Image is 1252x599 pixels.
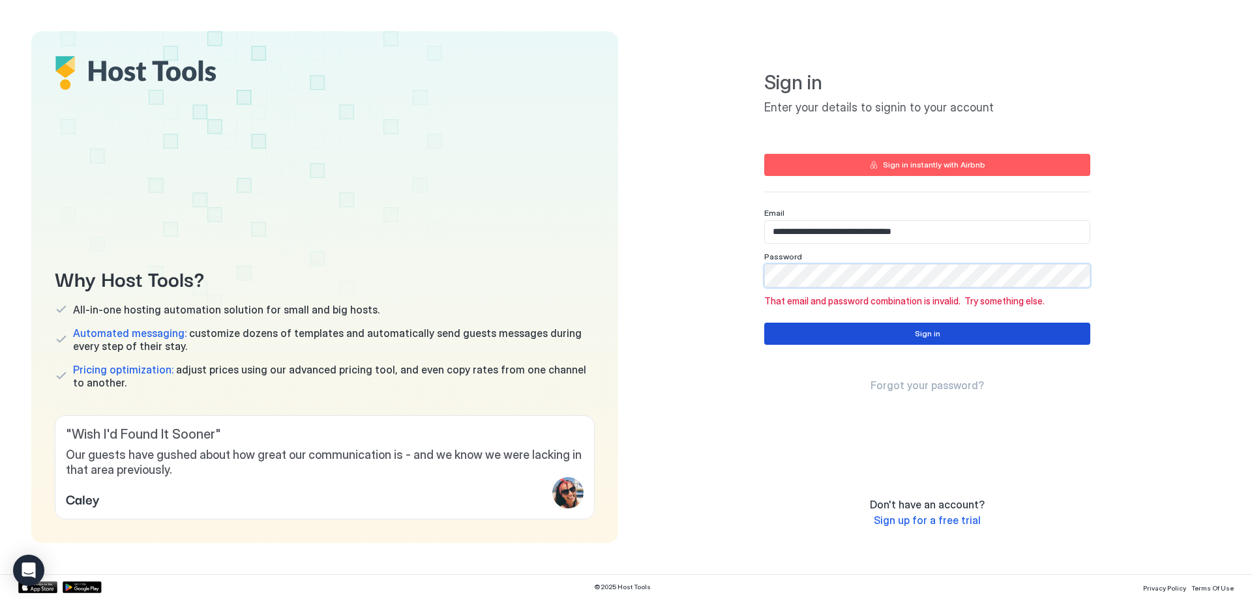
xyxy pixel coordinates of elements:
[73,327,186,340] span: Automated messaging:
[764,208,784,218] span: Email
[764,154,1090,176] button: Sign in instantly with Airbnb
[883,159,985,171] div: Sign in instantly with Airbnb
[764,252,802,261] span: Password
[764,100,1090,115] span: Enter your details to signin to your account
[1143,580,1186,594] a: Privacy Policy
[73,327,595,353] span: customize dozens of templates and automatically send guests messages during every step of their s...
[594,583,651,591] span: © 2025 Host Tools
[63,581,102,593] a: Google Play Store
[1143,584,1186,592] span: Privacy Policy
[871,379,984,392] a: Forgot your password?
[765,221,1090,243] input: Input Field
[870,498,985,511] span: Don't have an account?
[765,265,1090,287] input: Input Field
[66,489,100,508] span: Caley
[915,328,940,340] div: Sign in
[552,477,584,508] div: profile
[18,581,57,593] a: App Store
[1191,584,1234,592] span: Terms Of Use
[66,426,584,443] span: " Wish I'd Found It Sooner "
[55,263,595,293] span: Why Host Tools?
[73,363,173,376] span: Pricing optimization:
[1191,580,1234,594] a: Terms Of Use
[764,70,1090,95] span: Sign in
[66,448,584,477] span: Our guests have gushed about how great our communication is - and we know we were lacking in that...
[764,323,1090,345] button: Sign in
[13,555,44,586] div: Open Intercom Messenger
[73,363,595,389] span: adjust prices using our advanced pricing tool, and even copy rates from one channel to another.
[874,514,981,527] a: Sign up for a free trial
[764,295,1090,307] span: That email and password combination is invalid. Try something else.
[73,303,380,316] span: All-in-one hosting automation solution for small and big hosts.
